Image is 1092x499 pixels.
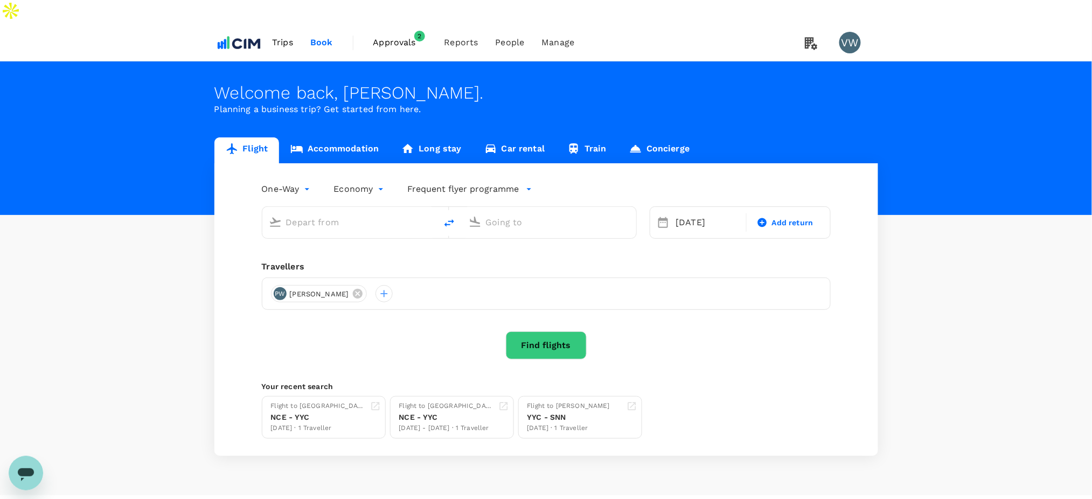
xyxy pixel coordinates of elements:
[506,331,587,359] button: Find flights
[414,31,425,41] span: 2
[629,221,631,223] button: Open
[271,401,366,412] div: Flight to [GEOGRAPHIC_DATA]
[283,289,356,300] span: [PERSON_NAME]
[618,137,701,163] a: Concierge
[271,285,367,302] div: PW[PERSON_NAME]
[9,456,43,490] iframe: Button to launch messaging window
[302,24,342,61] a: Book
[436,210,462,236] button: delete
[271,423,366,434] div: [DATE] · 1 Traveller
[286,214,414,231] input: Depart from
[214,103,878,116] p: Planning a business trip? Get started from here.
[262,260,831,273] div: Travellers
[672,212,745,233] div: [DATE]
[399,423,494,434] div: [DATE] - [DATE] · 1 Traveller
[527,412,610,423] div: YYC - SNN
[373,36,427,49] span: Approvals
[527,423,610,434] div: [DATE] · 1 Traveller
[365,24,436,61] a: Approvals2
[486,214,614,231] input: Going to
[399,401,494,412] div: Flight to [GEOGRAPHIC_DATA]
[541,36,574,49] span: Manage
[263,24,302,61] a: Trips
[839,32,861,53] div: VW
[274,287,287,300] div: PW
[444,36,478,49] span: Reports
[214,83,878,103] div: Welcome back , [PERSON_NAME] .
[310,36,333,49] span: Book
[214,31,264,54] img: CIM ENVIRONMENTAL PTY LTD
[271,412,366,423] div: NCE - YYC
[496,36,525,49] span: People
[390,137,472,163] a: Long stay
[556,137,618,163] a: Train
[408,183,519,196] p: Frequent flyer programme
[214,137,280,163] a: Flight
[272,36,293,49] span: Trips
[429,221,431,223] button: Open
[334,181,386,198] div: Economy
[473,137,557,163] a: Car rental
[399,412,494,423] div: NCE - YYC
[279,137,390,163] a: Accommodation
[262,381,831,392] p: Your recent search
[408,183,532,196] button: Frequent flyer programme
[262,181,312,198] div: One-Way
[527,401,610,412] div: Flight to [PERSON_NAME]
[772,217,813,228] span: Add return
